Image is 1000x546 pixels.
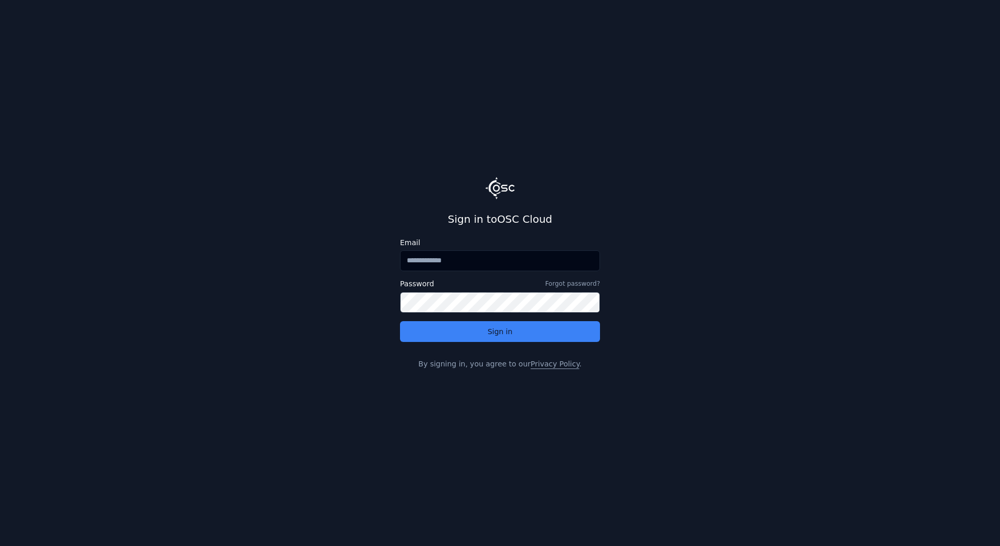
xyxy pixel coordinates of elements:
h2: Sign in to OSC Cloud [400,212,600,226]
button: Sign in [400,321,600,342]
a: Forgot password? [545,280,600,288]
label: Email [400,239,600,246]
label: Password [400,280,434,287]
p: By signing in, you agree to our . [400,359,600,369]
img: Logo [485,177,515,199]
a: Privacy Policy [531,360,579,368]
